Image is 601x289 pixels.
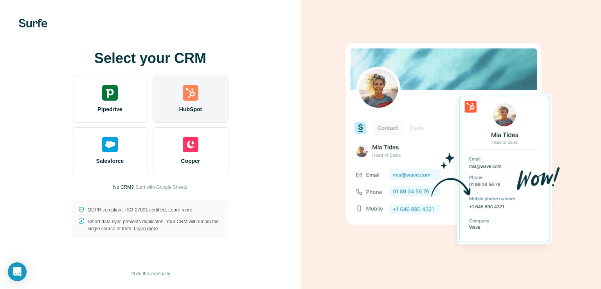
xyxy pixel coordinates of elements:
a: Learn more [134,226,158,231]
img: salesforce's logo [102,137,118,152]
img: Surfe's logo [19,19,47,27]
button: I’ll do this manually [125,268,175,280]
span: Pipedrive [97,105,122,113]
p: No CRM? [113,184,134,191]
div: Open Intercom Messenger [8,262,27,281]
p: GDPR compliant. ISO-27001 certified. [88,206,192,213]
h1: Select your CRM [72,51,229,66]
img: HUBSPOT image [341,31,560,258]
span: HubSpot [179,105,202,113]
img: copper's logo [183,137,198,152]
p: Smart data sync prevents duplicates. Your CRM will remain the single source of truth. [88,218,222,232]
span: Salesforce [96,157,124,165]
button: Start with Google Sheets [135,184,187,191]
img: hubspot's logo [183,85,198,101]
a: Learn more [168,207,192,213]
span: Copper [181,157,200,165]
span: I’ll do this manually [130,270,170,277]
img: pipedrive's logo [102,85,118,101]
